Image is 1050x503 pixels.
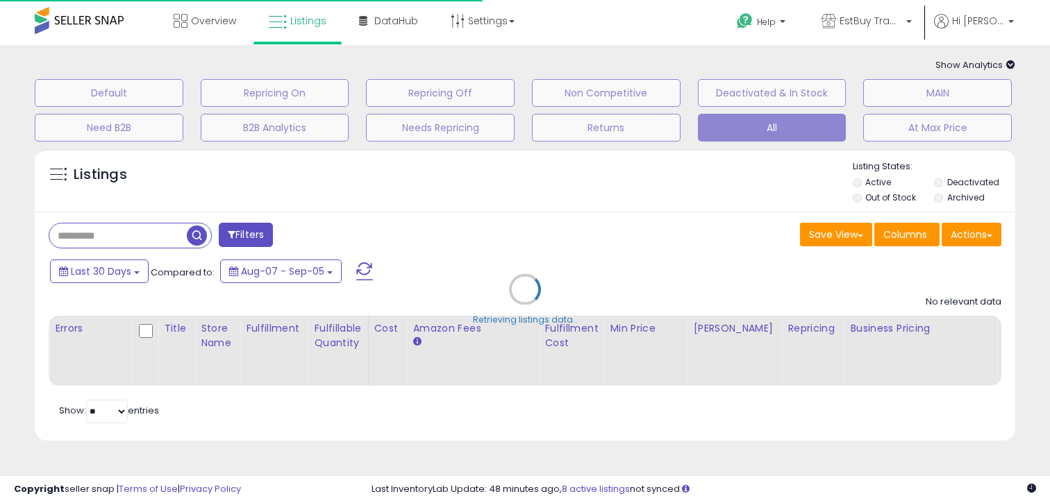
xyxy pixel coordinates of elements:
button: Repricing Off [366,79,515,107]
button: Non Competitive [532,79,681,107]
button: All [698,114,847,142]
a: Privacy Policy [180,482,241,495]
button: Default [35,79,183,107]
a: Help [726,2,799,45]
strong: Copyright [14,482,65,495]
button: Need B2B [35,114,183,142]
button: MAIN [863,79,1012,107]
a: Terms of Use [119,482,178,495]
button: Returns [532,114,681,142]
span: Overview [191,14,236,28]
button: Repricing On [201,79,349,107]
button: At Max Price [863,114,1012,142]
span: Listings [290,14,326,28]
span: Hi [PERSON_NAME] [952,14,1004,28]
span: Show Analytics [935,58,1015,71]
span: Help [757,16,776,28]
i: Get Help [736,12,753,30]
span: DataHub [374,14,418,28]
div: Retrieving listings data.. [473,314,577,326]
button: Deactivated & In Stock [698,79,847,107]
a: 8 active listings [562,482,630,495]
i: Click here to read more about un-synced listings. [682,484,690,493]
div: seller snap | | [14,483,241,496]
span: EstBuy Trading [840,14,902,28]
button: Needs Repricing [366,114,515,142]
button: B2B Analytics [201,114,349,142]
a: Hi [PERSON_NAME] [934,14,1014,45]
div: Last InventoryLab Update: 48 minutes ago, not synced. [372,483,1036,496]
